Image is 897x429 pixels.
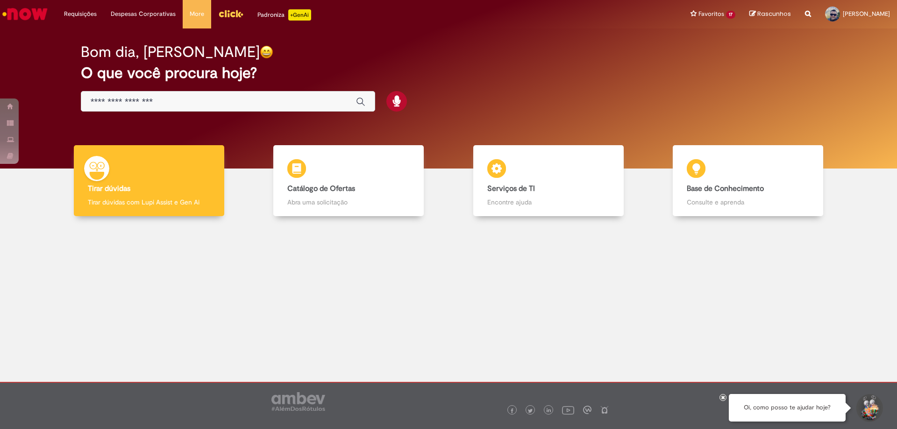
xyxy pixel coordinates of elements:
span: Favoritos [698,9,724,19]
a: Rascunhos [749,10,791,19]
a: Base de Conhecimento Consulte e aprenda [648,145,848,217]
img: logo_footer_linkedin.png [547,408,551,414]
b: Tirar dúvidas [88,184,130,193]
span: Despesas Corporativas [111,9,176,19]
img: logo_footer_workplace.png [583,406,591,414]
button: Iniciar Conversa de Suporte [855,394,883,422]
img: logo_footer_naosei.png [600,406,609,414]
div: Oi, como posso te ajudar hoje? [729,394,846,422]
span: More [190,9,204,19]
span: Rascunhos [757,9,791,18]
img: logo_footer_facebook.png [510,408,514,413]
p: Tirar dúvidas com Lupi Assist e Gen Ai [88,197,210,207]
b: Serviços de TI [487,184,535,193]
span: Requisições [64,9,97,19]
a: Tirar dúvidas Tirar dúvidas com Lupi Assist e Gen Ai [49,145,249,217]
h2: O que você procura hoje? [81,65,817,81]
span: 17 [726,11,735,19]
p: Abra uma solicitação [287,197,410,207]
p: Consulte e aprenda [687,197,809,207]
p: +GenAi [288,9,311,21]
img: logo_footer_youtube.png [562,404,574,416]
div: Padroniza [257,9,311,21]
img: happy-face.png [260,45,273,59]
img: ServiceNow [1,5,49,23]
b: Base de Conhecimento [687,184,764,193]
a: Catálogo de Ofertas Abra uma solicitação [249,145,449,217]
h2: Bom dia, [PERSON_NAME] [81,44,260,60]
b: Catálogo de Ofertas [287,184,355,193]
img: logo_footer_ambev_rotulo_gray.png [271,392,325,411]
p: Encontre ajuda [487,197,610,207]
a: Serviços de TI Encontre ajuda [448,145,648,217]
img: logo_footer_twitter.png [528,408,533,413]
span: [PERSON_NAME] [843,10,890,18]
img: click_logo_yellow_360x200.png [218,7,243,21]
